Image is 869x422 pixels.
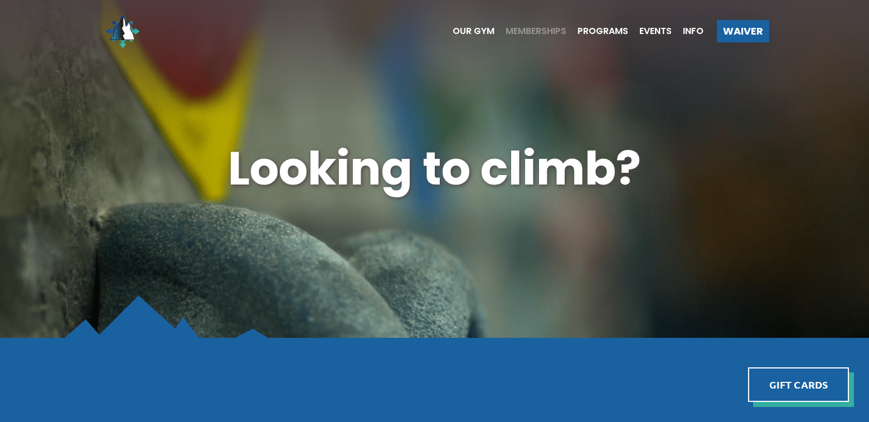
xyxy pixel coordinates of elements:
h1: Looking to climb? [100,137,769,201]
img: North Wall Logo [100,9,145,54]
a: Waiver [717,20,769,42]
a: Events [628,27,672,36]
span: Waiver [723,26,763,36]
span: Info [683,27,703,36]
span: Our Gym [453,27,494,36]
span: Programs [577,27,628,36]
a: Memberships [494,27,566,36]
a: Info [672,27,703,36]
a: Our Gym [441,27,494,36]
span: Events [639,27,672,36]
a: Programs [566,27,628,36]
span: Memberships [506,27,566,36]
